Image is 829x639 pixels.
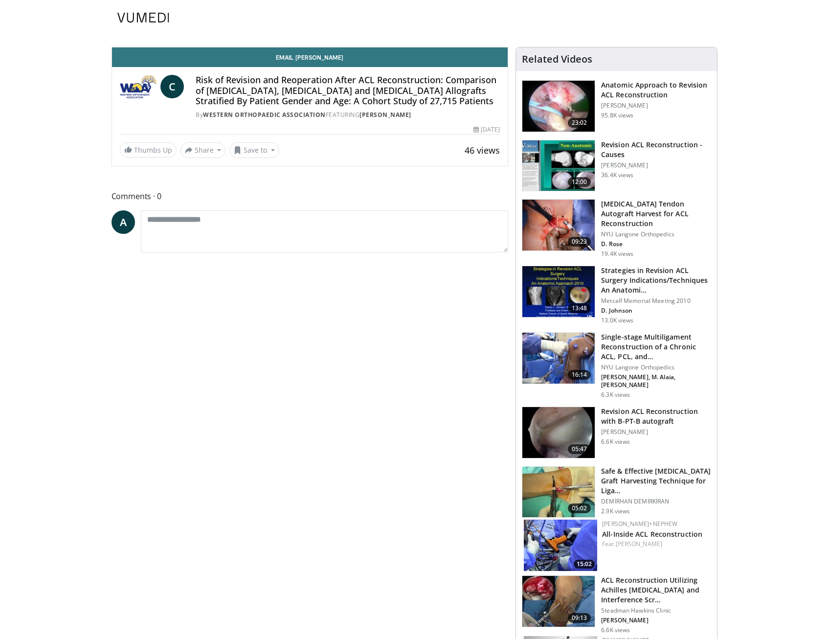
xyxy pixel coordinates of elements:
[112,47,508,67] a: Email [PERSON_NAME]
[568,444,591,454] span: 05:47
[473,125,500,134] div: [DATE]
[522,53,592,65] h4: Related Videos
[602,540,709,548] div: Feat.
[196,111,500,119] div: By FEATURING
[465,144,500,156] span: 46 views
[601,317,633,324] p: 13.0K views
[574,560,595,569] span: 15:02
[117,13,169,23] img: VuMedi Logo
[180,142,226,158] button: Share
[601,364,711,371] p: NYU Langone Orthopedics
[522,140,595,191] img: feAgcbrvkPN5ynqH5hMDoxOjByOzd1EX_1.150x105_q85_crop-smart_upscale.jpg
[522,200,595,251] img: 66815087-d692-4d42-9e66-911891f535c0.jpg.150x105_q85_crop-smart_upscale.jpg
[601,230,711,238] p: NYU Langone Orthopedics
[601,307,711,315] p: Darren Johnson
[601,575,711,605] h3: ACL Reconstruction Utilizing Achilles Allograft and Interference Screws
[568,370,591,380] span: 16:14
[601,373,711,389] p: Dylan Lowe
[522,466,711,518] a: 05:02 Safe & Effective [MEDICAL_DATA] Graft Harvesting Technique for Liga… DEMİRHAN DEMİRKİRAN 2....
[601,407,711,426] h3: Revision ACL Reconstruction with B-PT-B autograft
[524,520,597,571] img: c09da5de-e449-42b0-bb97-1e95dd318894.150x105_q85_crop-smart_upscale.jpg
[601,250,633,258] p: 19.4K views
[112,190,509,203] span: Comments 0
[601,199,711,228] h3: [MEDICAL_DATA] Tendon Autograft Harvest for ACL Reconstruction
[522,407,595,458] img: 38890_0000_3.png.150x105_q85_crop-smart_upscale.jpg
[522,266,711,324] a: 13:48 Strategies in Revision ACL Surgery Indications/Techniques An Anatomi… Metcalf Memorial Meet...
[601,507,630,515] p: 2.9K views
[359,111,411,119] a: [PERSON_NAME]
[601,391,630,399] p: 6.3K views
[601,466,711,496] h3: Safe & Effective Peroneus Longus Graft Harvesting Technique for Ligament Reconstruction
[568,503,591,513] span: 05:02
[602,529,702,539] a: All-Inside ACL Reconstruction
[522,266,595,317] img: Picture_4_15_3.png.150x105_q85_crop-smart_upscale.jpg
[522,332,711,399] a: 16:14 Single-stage Multiligament Reconstruction of a Chronic ACL, PCL, and… NYU Langone Orthopedi...
[112,210,135,234] a: A
[568,303,591,313] span: 13:48
[229,142,279,158] button: Save to
[601,297,711,305] p: Metcalf Memorial Meeting 2010
[601,428,711,436] p: [PERSON_NAME]
[203,111,326,119] a: Western Orthopaedic Association
[522,575,711,634] a: 09:13 ACL Reconstruction Utilizing Achilles [MEDICAL_DATA] and Interference Scr… Steadman Hawkins...
[601,266,711,295] h3: Strategies in Revision ACL Surgery Indications/Techniques An Anatomic Approach: 2010
[601,112,633,119] p: 95.8K views
[522,80,711,132] a: 23:02 Anatomic Approach to Revision ACL Reconstruction [PERSON_NAME] 95.8K views
[160,75,184,98] a: C
[602,520,677,528] a: [PERSON_NAME]+Nephew
[616,540,662,548] a: [PERSON_NAME]
[522,140,711,192] a: 12:00 Revision ACL Reconstruction - Causes [PERSON_NAME] 36.4K views
[522,467,595,518] img: 4c88353a-2dad-41d0-8843-3777994170dc.150x105_q85_crop-smart_upscale.jpg
[522,576,595,627] img: 109398_3.png.150x105_q85_crop-smart_upscale.jpg
[601,616,711,624] p: William Sterett
[522,333,595,384] img: ad0bd3d9-2ac2-4b25-9c44-384141dd66f6.jpg.150x105_q85_crop-smart_upscale.jpg
[524,520,597,571] a: 15:02
[601,140,711,160] h3: Revision ACL Reconstruction - Causes
[568,613,591,623] span: 09:13
[522,407,711,458] a: 05:47 Revision ACL Reconstruction with B-PT-B autograft [PERSON_NAME] 6.6K views
[568,118,591,128] span: 23:02
[522,199,711,258] a: 09:23 [MEDICAL_DATA] Tendon Autograft Harvest for ACL Reconstruction NYU Langone Orthopedics D. R...
[601,626,630,634] p: 6.6K views
[601,161,711,169] p: [PERSON_NAME]
[601,102,711,110] p: [PERSON_NAME]
[196,75,500,107] h4: Risk of Revision and Reoperation After ACL Reconstruction: Comparison of [MEDICAL_DATA], [MEDICAL...
[601,80,711,100] h3: Anatomic Approach to Revision ACL Reconstruction
[601,498,711,505] p: DEMİRHAN DEMİRKİRAN
[522,81,595,132] img: fu_1.png.150x105_q85_crop-smart_upscale.jpg
[601,607,711,615] p: Steadman Hawkins Clinic
[568,237,591,247] span: 09:23
[120,142,177,158] a: Thumbs Up
[601,332,711,362] h3: Single-stage Multiligament Reconstruction of a Chronic ACL, PCL, and MCL Injury
[120,75,157,98] img: Western Orthopaedic Association
[601,171,633,179] p: 36.4K views
[568,177,591,187] span: 12:00
[601,438,630,446] p: 6.6K views
[601,240,711,248] p: Donald Rose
